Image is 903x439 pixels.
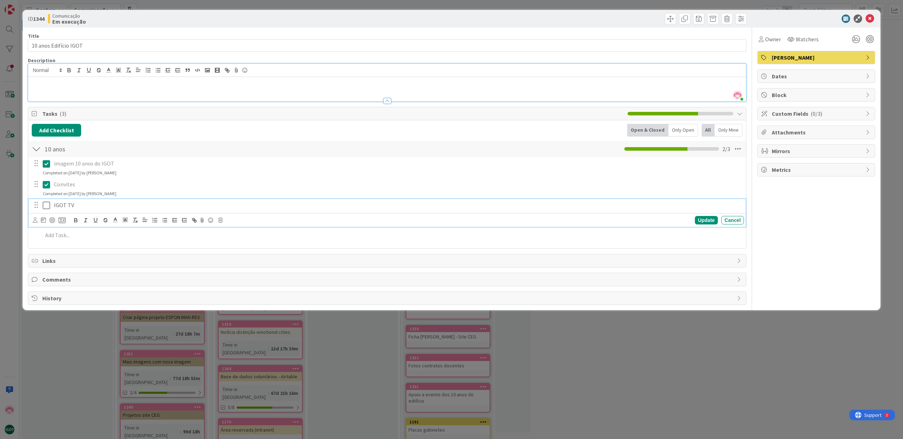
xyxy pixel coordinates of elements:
b: Em execução [52,19,86,24]
p: imagem 10 anos do IGOT [54,160,741,168]
span: Links [42,257,733,265]
div: Open & Closed [627,124,668,137]
span: Custom Fields [772,109,862,118]
span: ( 0/3 ) [811,110,822,117]
span: Block [772,91,862,99]
div: Completed on [DATE] by [PERSON_NAME] [43,170,116,176]
span: Metrics [772,166,862,174]
input: Add Checklist... [42,143,201,155]
p: IGOT TV [54,201,741,209]
span: Comments [42,275,733,284]
span: Attachments [772,128,862,137]
span: ID [28,14,44,23]
span: Comunicação [52,13,86,19]
span: ( 3 ) [60,110,66,117]
span: History [42,294,733,302]
div: Only Mine [715,124,743,137]
label: Title [28,33,39,39]
div: Cancel [721,216,744,224]
span: Description [28,57,55,64]
div: Only Open [668,124,698,137]
div: 2 [37,3,38,8]
span: 2 / 3 [722,145,730,153]
span: Support [15,1,32,10]
div: Update [695,216,718,224]
img: WyDLt761qRlNdiGLLsTfq5UMoozOajd5.jpg [733,90,743,100]
button: Add Checklist [32,124,81,137]
div: Completed on [DATE] by [PERSON_NAME] [43,191,116,197]
span: Mirrors [772,147,862,155]
span: Owner [765,35,781,43]
input: type card name here... [28,39,746,52]
span: Dates [772,72,862,80]
p: Convites [54,180,741,188]
b: 1344 [33,15,44,22]
span: Tasks [42,109,624,118]
span: [PERSON_NAME] [772,53,862,62]
div: All [702,124,715,137]
span: Watchers [796,35,819,43]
